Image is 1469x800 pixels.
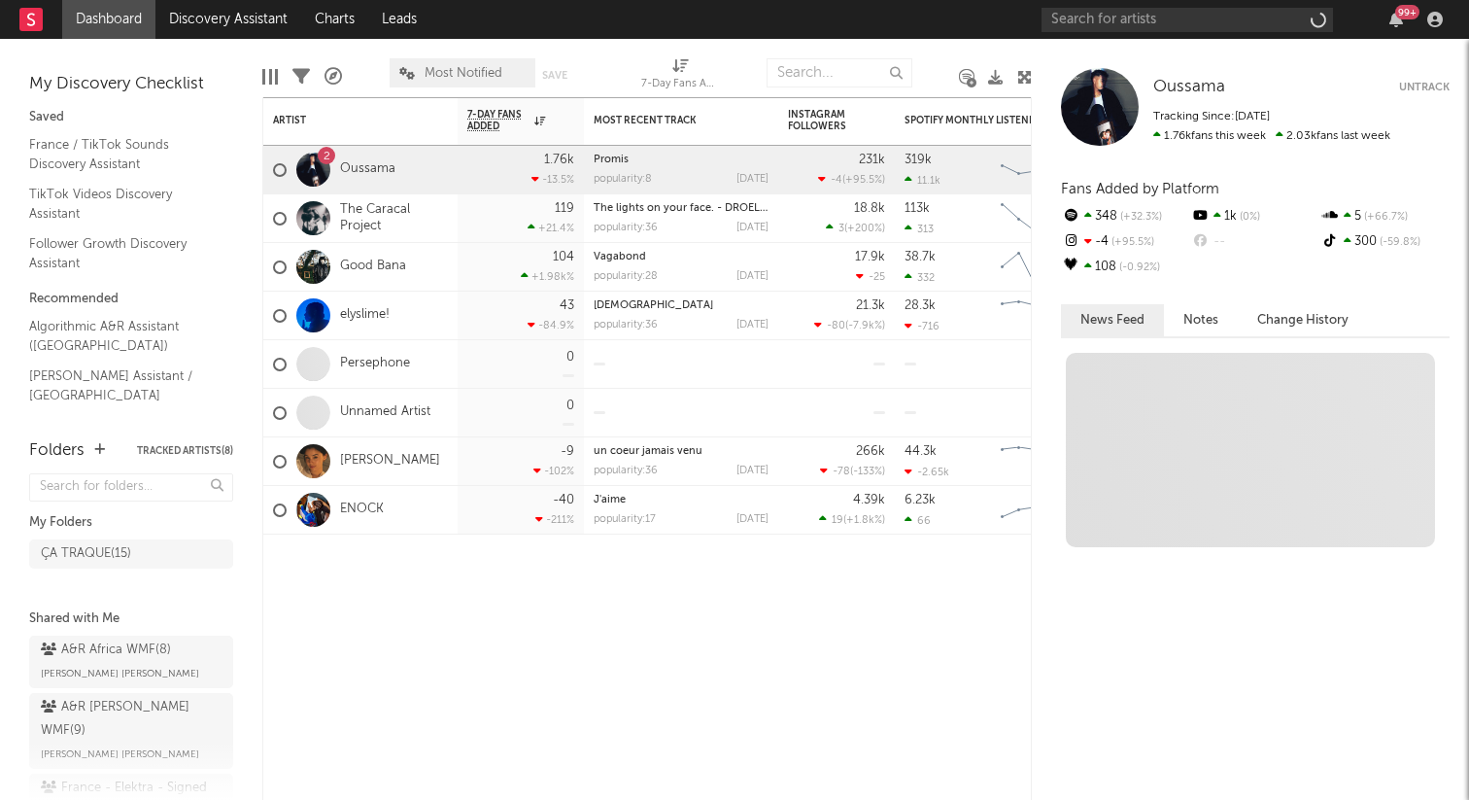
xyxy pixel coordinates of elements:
div: J'aime [594,495,769,505]
div: 0 [566,400,574,412]
div: 313 [905,223,934,235]
a: Persephone [340,356,410,372]
a: Oussama [340,161,395,178]
span: -7.9k % [848,321,882,331]
div: 44.3k [905,445,937,458]
span: -80 [827,321,845,331]
div: 38.7k [905,251,936,263]
a: [PERSON_NAME] Assistant / [GEOGRAPHIC_DATA] [29,365,214,405]
div: Spotify Monthly Listeners [905,115,1050,126]
span: Fans Added by Platform [1061,182,1219,196]
input: Search for artists [1042,8,1333,32]
span: +66.7 % [1361,212,1408,223]
div: 266k [856,445,885,458]
div: A&R Africa WMF ( 8 ) [41,639,171,662]
span: 0 % [1237,212,1260,223]
button: Notes [1164,304,1238,336]
a: A&R Africa WMF(8)[PERSON_NAME] [PERSON_NAME] [29,636,233,688]
span: -133 % [853,467,882,477]
span: 7-Day Fans Added [467,109,530,132]
button: Change History [1238,304,1368,336]
div: 7-Day Fans Added (7-Day Fans Added) [641,49,719,105]
span: +95.5 % [845,175,882,186]
div: 300 [1320,229,1450,255]
div: 319k [905,154,932,166]
span: +200 % [847,224,882,234]
a: [DEMOGRAPHIC_DATA] [594,300,713,311]
div: ( ) [819,513,885,526]
svg: Chart title [992,437,1079,486]
span: +95.5 % [1109,237,1154,248]
div: [DATE] [736,466,769,476]
div: The lights on your face. - DROELOE Remix [594,203,769,214]
div: 119 [555,202,574,215]
div: [DATE] [736,223,769,233]
div: 1.76k [544,154,574,166]
div: +1.98k % [521,270,574,283]
div: 18.8k [854,202,885,215]
div: ÇA TRAQUE ( 15 ) [41,542,131,566]
div: popularity: 36 [594,466,658,476]
div: Saved [29,106,233,129]
div: My Folders [29,511,233,535]
a: Oussama [1153,78,1225,97]
div: Promis [594,155,769,165]
input: Search for folders... [29,473,233,502]
span: Tracking Since: [DATE] [1153,111,1270,122]
div: [DATE] [736,320,769,330]
div: 5 [1320,204,1450,229]
div: 348 [1061,204,1190,229]
a: ENOCK [340,502,384,518]
div: 4.39k [853,494,885,506]
a: ÇA TRAQUE(15) [29,539,233,569]
div: popularity: 8 [594,174,652,185]
div: 6.23k [905,494,936,506]
div: ( ) [814,319,885,331]
a: [PERSON_NAME] [340,453,440,470]
div: popularity: 36 [594,320,658,330]
div: -13.5 % [531,173,574,186]
div: 1k [1190,204,1319,229]
div: 66 [905,514,931,527]
span: -78 [833,467,850,477]
div: [DATE] [736,514,769,525]
div: 11.1k [905,174,940,187]
a: Promis [594,155,629,165]
div: -716 [905,320,939,332]
a: un coeur jamais venu [594,446,702,457]
input: Search... [767,58,912,87]
div: popularity: 28 [594,271,658,282]
div: Filters [292,49,310,105]
svg: Chart title [992,243,1079,292]
a: Vagabond [594,252,646,262]
div: 21.3k [856,299,885,312]
a: A&R [PERSON_NAME] WMF(9)[PERSON_NAME] [PERSON_NAME] [29,693,233,769]
div: -2.65k [905,466,949,478]
a: TikTok Videos Discovery Assistant [29,184,214,224]
span: +1.8k % [846,515,882,526]
svg: Chart title [992,194,1079,243]
button: Untrack [1399,78,1450,97]
div: 17.9k [855,251,885,263]
div: Instagram Followers [788,109,856,132]
div: -9 [561,445,574,458]
div: Shared with Me [29,608,233,631]
button: News Feed [1061,304,1164,336]
span: 1.76k fans this week [1153,130,1266,142]
div: Edit Columns [262,49,278,105]
div: popularity: 17 [594,514,656,525]
div: fulani [594,300,769,311]
div: 231k [859,154,885,166]
div: A&R [PERSON_NAME] WMF ( 9 ) [41,696,217,743]
span: Most Notified [425,67,502,80]
span: 19 [832,515,843,526]
div: Most Recent Track [594,115,739,126]
div: +21.4 % [528,222,574,234]
a: Unnamed Artist [340,404,430,421]
div: Artist [273,115,419,126]
a: Good Bana [340,259,406,275]
a: France / TikTok Sounds Discovery Assistant [29,134,214,174]
div: -84.9 % [528,319,574,331]
div: 99 + [1395,5,1419,19]
div: 332 [905,271,935,284]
